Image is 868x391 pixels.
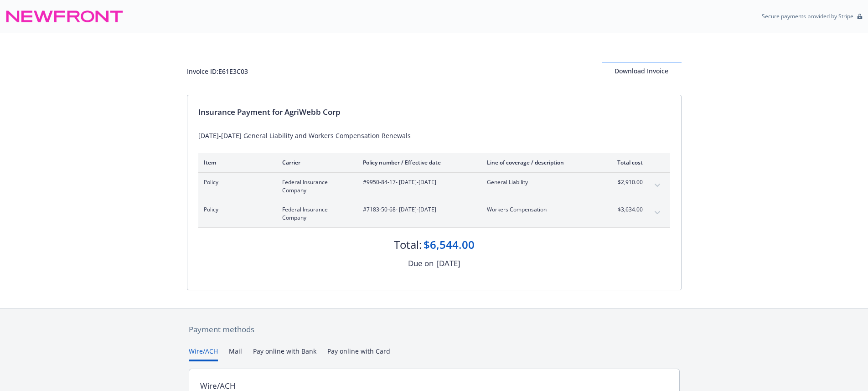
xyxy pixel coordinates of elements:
[282,178,348,195] span: Federal Insurance Company
[650,178,665,193] button: expand content
[487,159,594,166] div: Line of coverage / description
[609,159,643,166] div: Total cost
[327,346,390,361] button: Pay online with Card
[189,346,218,361] button: Wire/ACH
[189,324,680,335] div: Payment methods
[487,206,594,214] span: Workers Compensation
[650,206,665,220] button: expand content
[282,206,348,222] span: Federal Insurance Company
[487,178,594,186] span: General Liability
[609,178,643,186] span: $2,910.00
[408,257,434,269] div: Due on
[253,346,316,361] button: Pay online with Bank
[198,131,670,140] div: [DATE]-[DATE] General Liability and Workers Compensation Renewals
[762,12,853,20] p: Secure payments provided by Stripe
[609,206,643,214] span: $3,634.00
[363,178,472,186] span: #9950-84-17 - [DATE]-[DATE]
[363,159,472,166] div: Policy number / Effective date
[198,106,670,118] div: Insurance Payment for AgriWebb Corp
[204,178,268,186] span: Policy
[198,173,670,200] div: PolicyFederal Insurance Company#9950-84-17- [DATE]-[DATE]General Liability$2,910.00expand content
[602,62,682,80] button: Download Invoice
[394,237,422,252] div: Total:
[198,200,670,227] div: PolicyFederal Insurance Company#7183-50-68- [DATE]-[DATE]Workers Compensation$3,634.00expand content
[282,159,348,166] div: Carrier
[204,159,268,166] div: Item
[204,206,268,214] span: Policy
[424,237,475,252] div: $6,544.00
[229,346,242,361] button: Mail
[363,206,472,214] span: #7183-50-68 - [DATE]-[DATE]
[187,67,248,76] div: Invoice ID: E61E3C03
[436,257,460,269] div: [DATE]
